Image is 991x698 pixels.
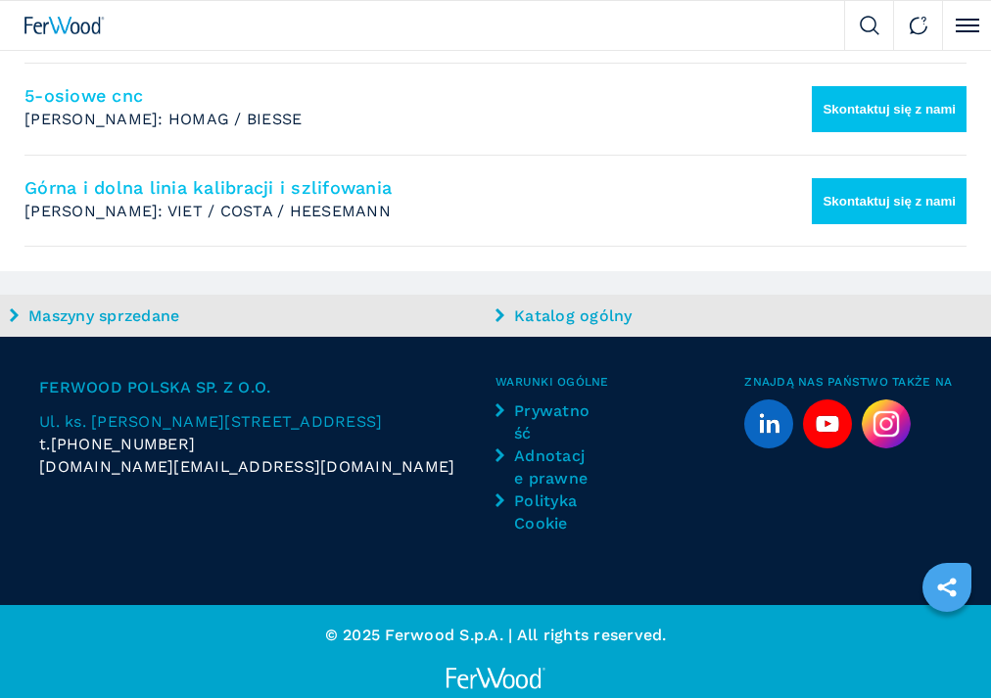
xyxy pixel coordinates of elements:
[24,17,105,34] img: Ferwood
[39,376,495,398] span: Ferwood Polska sp. z o.o.
[812,86,967,132] button: Skontaktuj się z nami
[744,376,952,388] span: Znajdą nas Państwo także na
[803,399,852,448] a: youtube
[39,433,495,455] div: t.
[495,444,590,489] a: Adnotacje prawne
[24,201,684,222] p: [PERSON_NAME]: VIET / COSTA / HEESEMANN
[495,376,744,388] span: Warunki ogólne
[744,399,793,448] a: linkedin
[39,410,495,433] a: Ul. ks. [PERSON_NAME][STREET_ADDRESS]
[908,610,976,683] iframe: Chat
[24,109,684,130] p: [PERSON_NAME]: HOMAG / BIESSE
[495,399,590,444] a: Prywatność
[39,455,454,478] span: [DOMAIN_NAME][EMAIL_ADDRESS][DOMAIN_NAME]
[862,399,911,448] img: Instagram
[24,156,967,247] li: Górna i dolna linia kalibracji i szlifowania
[812,178,967,224] button: Skontaktuj się z nami
[44,625,947,646] p: © 2025 Ferwood S.p.A. | All rights reserved.
[942,1,991,50] button: Click to toggle menu
[443,667,548,691] img: Ferwood
[922,563,971,612] a: sharethis
[24,64,967,155] li: 5-osiowe cnc
[495,304,976,327] a: Katalog ogólny
[10,304,491,327] a: Maszyny sprzedane
[909,16,928,35] img: Contact us
[24,87,849,105] h4: 5-osiowe cnc
[24,179,849,197] h4: Górna i dolna linia kalibracji i szlifowania
[495,489,590,535] a: Polityka Cookie
[51,433,196,455] span: [PHONE_NUMBER]
[860,16,879,35] img: Search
